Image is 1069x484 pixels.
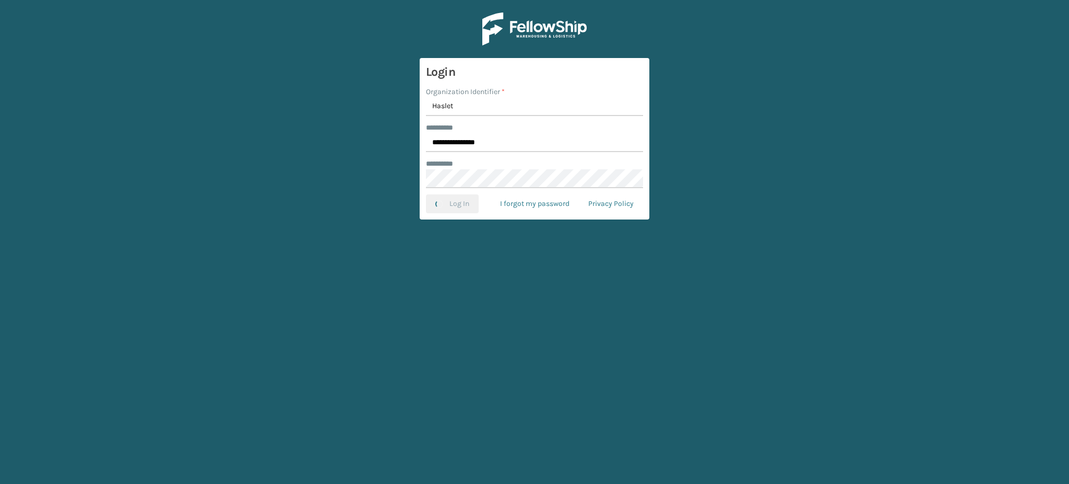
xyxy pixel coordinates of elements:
[482,13,587,45] img: Logo
[579,194,643,213] a: Privacy Policy
[491,194,579,213] a: I forgot my password
[426,194,479,213] button: Log In
[426,86,505,97] label: Organization Identifier
[426,64,643,80] h3: Login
